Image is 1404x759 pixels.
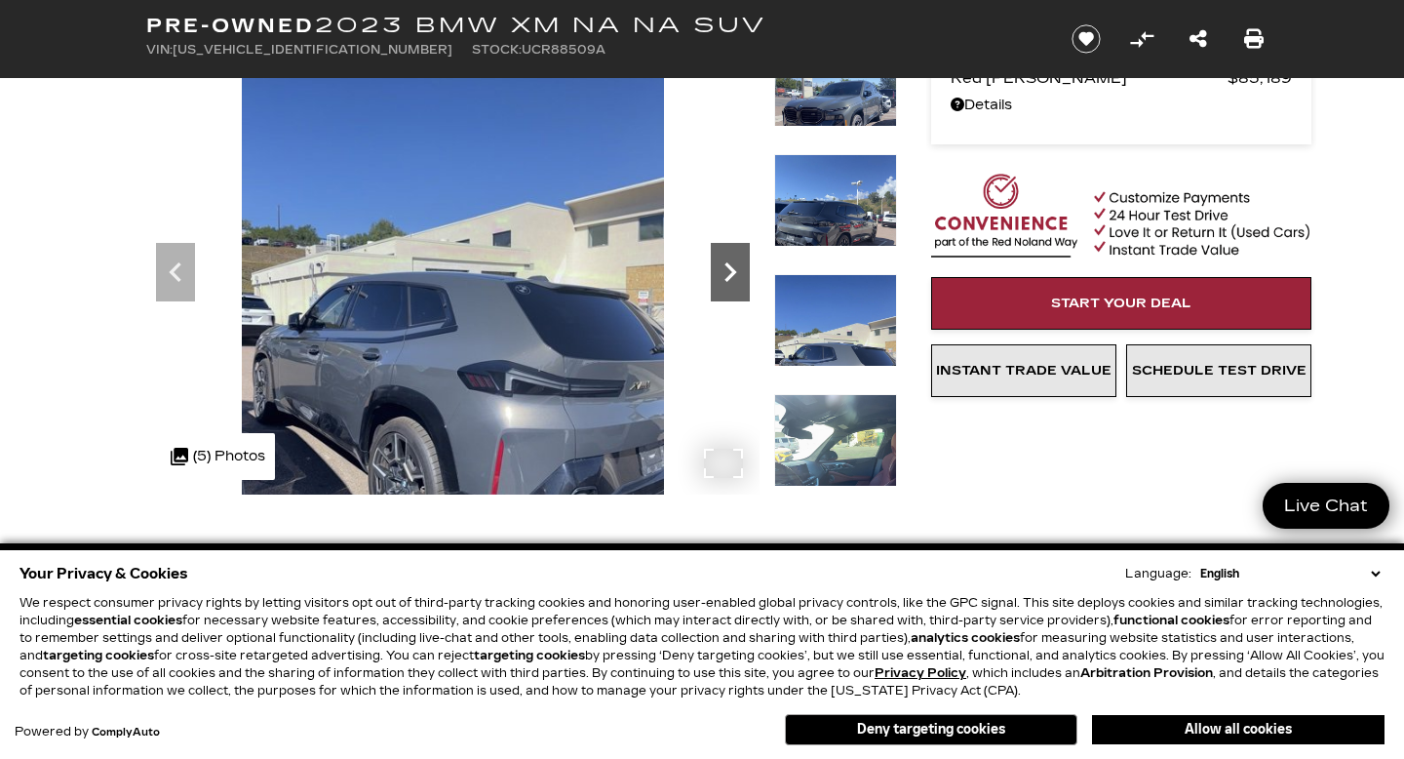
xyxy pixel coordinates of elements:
img: Used 2023 BMW NA image 4 [774,274,897,437]
div: Previous [156,243,195,301]
span: Live Chat [1274,495,1378,517]
span: [US_VEHICLE_IDENTIFICATION_NUMBER] [173,43,452,57]
button: Compare Vehicle [1127,24,1156,54]
a: Share this Pre-Owned 2023 BMW XM NA NA SUV [1189,25,1207,53]
span: $85,189 [1228,64,1292,92]
img: Used 2023 BMW NA image 2 [774,34,897,197]
strong: Arbitration Provision [1080,666,1213,680]
span: Instant Trade Value [936,363,1111,379]
strong: functional cookies [1113,614,1229,627]
strong: targeting cookies [474,649,585,662]
span: Red [PERSON_NAME] [951,64,1228,92]
a: Live Chat [1263,483,1389,529]
a: ComplyAuto [92,727,160,739]
button: Allow all cookies [1092,715,1384,744]
select: Language Select [1195,565,1384,582]
span: VIN: [146,43,173,57]
button: Save vehicle [1065,23,1108,55]
span: Stock: [472,43,522,57]
div: Language: [1125,568,1191,579]
a: Print this Pre-Owned 2023 BMW XM NA NA SUV [1244,25,1264,53]
a: Schedule Test Drive [1126,344,1311,397]
span: UCR88509A [522,43,605,57]
span: Start Your Deal [1051,296,1191,311]
a: Start Your Deal [931,277,1311,330]
img: Used 2023 BMW NA image 5 [774,394,897,557]
strong: analytics cookies [911,631,1020,645]
div: Next [711,243,750,301]
div: Powered by [15,726,160,739]
strong: targeting cookies [43,649,154,662]
span: Schedule Test Drive [1132,363,1306,379]
p: We respect consumer privacy rights by letting visitors opt out of third-party tracking cookies an... [19,594,1384,699]
a: Details [951,92,1292,119]
button: Deny targeting cookies [785,714,1077,745]
img: Used 2023 BMW NA image 3 [774,154,897,317]
a: Red [PERSON_NAME] $85,189 [951,64,1292,92]
strong: essential cookies [74,614,182,627]
h1: 2023 BMW XM NA NA SUV [146,15,1038,36]
div: (5) Photos [161,433,275,480]
u: Privacy Policy [875,666,966,680]
img: Used 2023 BMW NA image 4 [146,34,760,598]
span: Your Privacy & Cookies [19,560,188,587]
strong: Pre-Owned [146,14,315,37]
a: Instant Trade Value [931,344,1116,397]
